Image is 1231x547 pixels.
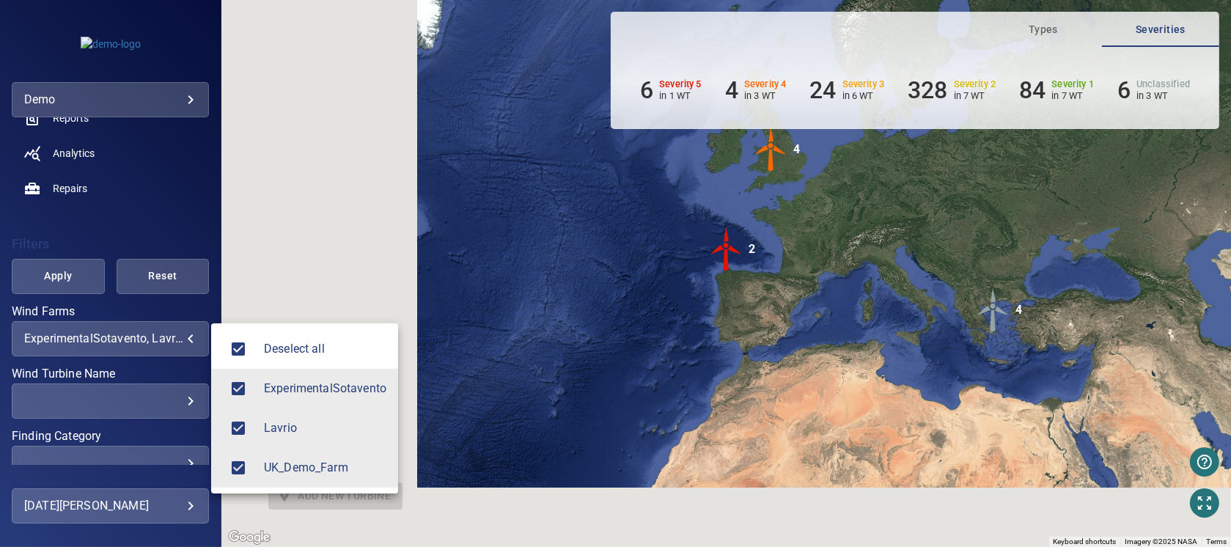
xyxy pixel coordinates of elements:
div: Wind Farms UK_Demo_Farm [264,459,386,477]
ul: ExperimentalSotavento, Lavrio, [GEOGRAPHIC_DATA] [211,323,398,493]
div: Wind Farms Lavrio [264,419,386,437]
span: ExperimentalSotavento [264,380,386,397]
span: Lavrio [264,419,386,437]
div: Wind Farms ExperimentalSotavento [264,380,386,397]
span: UK_Demo_Farm [223,452,254,483]
span: Lavrio [223,413,254,444]
span: Deselect all [264,340,386,358]
span: ExperimentalSotavento [223,373,254,404]
span: UK_Demo_Farm [264,459,386,477]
